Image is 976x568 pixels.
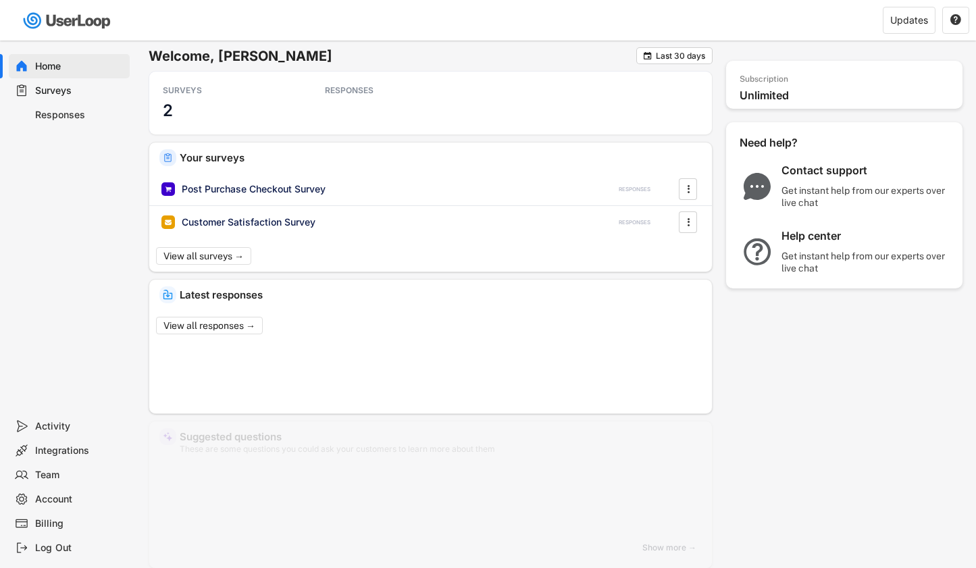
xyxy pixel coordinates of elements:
[781,229,950,243] div: Help center
[644,51,652,61] text: 
[637,538,702,558] button: Show more →
[35,493,124,506] div: Account
[35,444,124,457] div: Integrations
[325,85,446,96] div: RESPONSES
[740,238,775,265] img: QuestionMarkInverseMajor.svg
[180,153,702,163] div: Your surveys
[35,517,124,530] div: Billing
[642,51,652,61] button: 
[619,219,650,226] div: RESPONSES
[740,173,775,200] img: ChatMajor.svg
[890,16,928,25] div: Updates
[687,215,690,229] text: 
[35,60,124,73] div: Home
[35,109,124,122] div: Responses
[781,184,950,209] div: Get instant help from our experts over live chat
[950,14,961,26] text: 
[687,182,690,196] text: 
[20,7,115,34] img: userloop-logo-01.svg
[682,212,695,232] button: 
[35,84,124,97] div: Surveys
[950,14,962,26] button: 
[182,215,315,229] div: Customer Satisfaction Survey
[740,74,788,85] div: Subscription
[656,52,705,60] div: Last 30 days
[163,290,173,300] img: IncomingMajor.svg
[180,290,702,300] div: Latest responses
[35,542,124,554] div: Log Out
[35,420,124,433] div: Activity
[740,88,956,103] div: Unlimited
[740,136,834,150] div: Need help?
[163,100,173,121] h3: 2
[149,47,636,65] h6: Welcome, [PERSON_NAME]
[180,445,702,453] div: These are some questions you could ask your customers to learn more about them
[619,186,650,193] div: RESPONSES
[163,85,284,96] div: SURVEYS
[781,250,950,274] div: Get instant help from our experts over live chat
[781,163,950,178] div: Contact support
[163,432,173,442] img: MagicMajor%20%28Purple%29.svg
[156,247,251,265] button: View all surveys →
[180,432,702,442] div: Suggested questions
[156,317,263,334] button: View all responses →
[35,469,124,482] div: Team
[682,179,695,199] button: 
[182,182,326,196] div: Post Purchase Checkout Survey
